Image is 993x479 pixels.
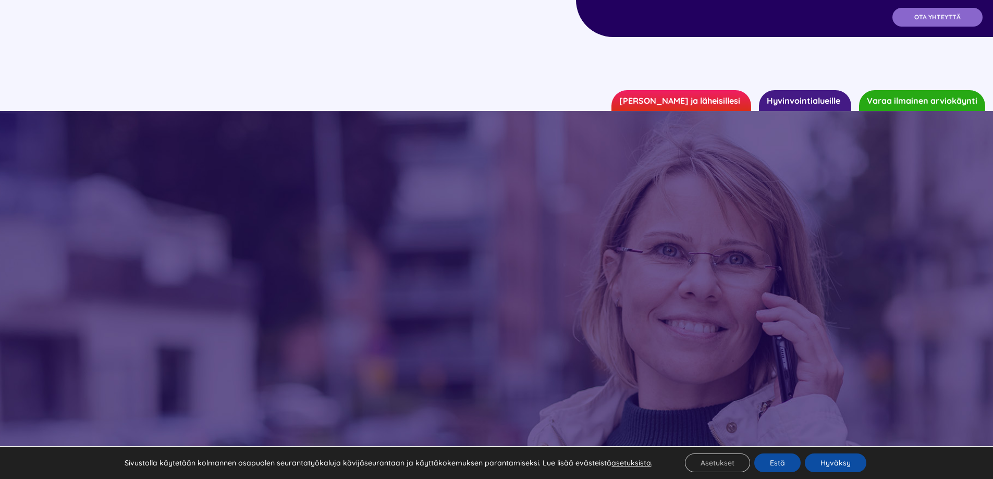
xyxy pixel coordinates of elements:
[754,453,801,472] button: Estä
[685,453,750,472] button: Asetukset
[892,8,983,27] a: OTA YHTEYTTÄ
[759,90,851,111] a: Hyvinvointialueille
[125,458,653,468] p: Sivustolla käytetään kolmannen osapuolen seurantatyökaluja kävijäseurantaan ja käyttäkokemuksen p...
[805,453,866,472] button: Hyväksy
[611,90,751,111] a: [PERSON_NAME] ja läheisillesi
[859,90,985,111] a: Varaa ilmainen arviokäynti
[914,14,961,21] span: OTA YHTEYTTÄ
[611,458,651,468] button: asetuksista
